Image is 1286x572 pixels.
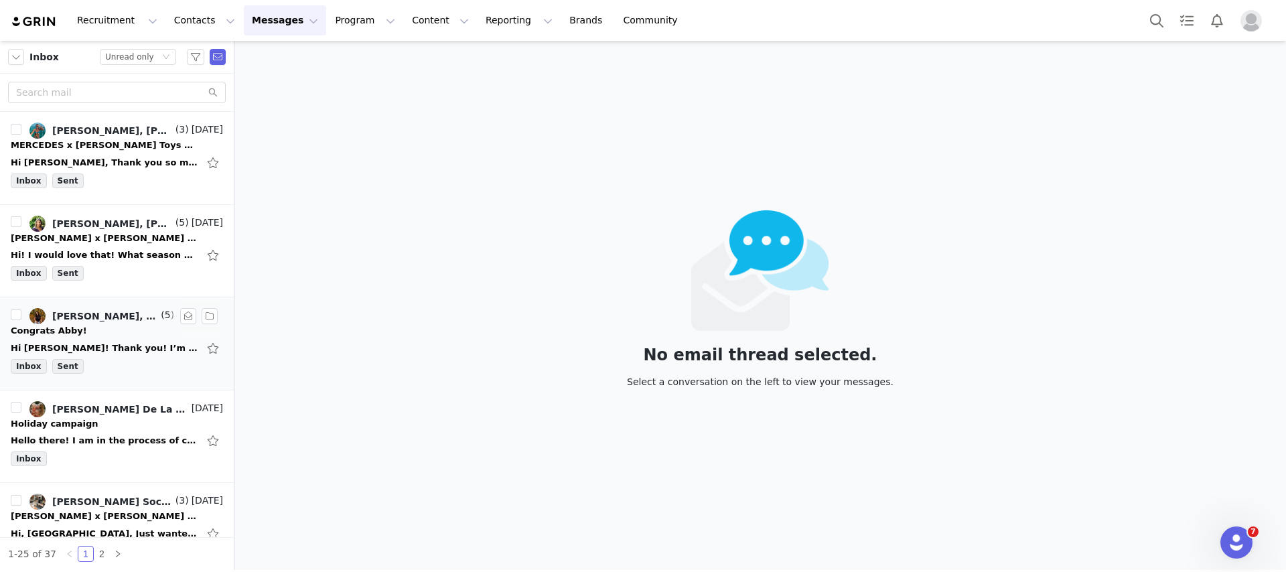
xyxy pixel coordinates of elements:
[52,173,84,188] span: Sent
[69,5,165,35] button: Recruitment
[11,342,198,355] div: Hi Savannah! Thank you! I’m so happy to hear that you enjoyed my videos. I’d love to be a part of...
[29,216,173,232] a: [PERSON_NAME], [PERSON_NAME] Social
[8,546,56,562] li: 1-25 of 37
[561,5,614,35] a: Brands
[1172,5,1202,35] a: Tasks
[52,266,84,281] span: Sent
[166,5,243,35] button: Contacts
[1232,10,1275,31] button: Profile
[1142,5,1171,35] button: Search
[52,496,173,507] div: [PERSON_NAME] Social, [PERSON_NAME]
[66,550,74,558] i: icon: left
[1240,10,1262,31] img: placeholder-profile.jpg
[29,308,158,324] a: [PERSON_NAME], [PERSON_NAME] Social
[11,417,98,431] div: Holiday campaign
[627,374,894,389] div: Select a conversation on the left to view your messages.
[210,49,226,65] span: Send Email
[162,53,170,62] i: icon: down
[110,546,126,562] li: Next Page
[173,216,189,230] span: (5)
[94,546,110,562] li: 2
[11,173,47,188] span: Inbox
[11,434,198,447] div: Hello there! I am in the process of compiling a carousel post for Christmas on the items we are g...
[29,216,46,232] img: 4d64cf81-7fed-40b8-a99a-d24d823859e3.jpg
[616,5,692,35] a: Community
[52,218,173,229] div: [PERSON_NAME], [PERSON_NAME] Social
[29,123,173,139] a: [PERSON_NAME], [PERSON_NAME] Social
[62,546,78,562] li: Previous Page
[1220,526,1253,559] iframe: Intercom live chat
[1248,526,1259,537] span: 7
[1202,5,1232,35] button: Notifications
[8,82,226,103] input: Search mail
[208,88,218,97] i: icon: search
[173,123,189,137] span: (3)
[29,308,46,324] img: 8b067861-a65f-4d93-b65f-cf8084b191ae.jpg
[11,510,198,523] div: Julie x Bella Luna Toys Collab
[173,494,189,508] span: (3)
[29,494,173,510] a: [PERSON_NAME] Social, [PERSON_NAME]
[94,547,109,561] a: 2
[244,5,326,35] button: Messages
[29,50,59,64] span: Inbox
[78,547,93,561] a: 1
[327,5,403,35] button: Program
[11,266,47,281] span: Inbox
[29,401,46,417] img: 84626148-1997-425b-9595-0c332b660127.jpg
[11,527,198,541] div: Hi, Savannah, Just wanted to reach back out - are you still interested in working together? Thank...
[11,15,58,28] img: grin logo
[52,359,84,374] span: Sent
[11,156,198,169] div: Hi Savannah, Thank you so much for reaching out—I love Bella Luna Toys and the Waldorf-inspired a...
[114,550,122,558] i: icon: right
[105,50,154,64] div: Unread only
[11,248,198,262] div: Hi! I would love that! What season would the blog post be for? I have some Halloween crafts that ...
[478,5,561,35] button: Reporting
[11,139,198,152] div: MERCEDES x Bella Luna Toys Collab
[627,348,894,362] div: No email thread selected.
[11,232,198,245] div: Alicea x Bella Luna Toys Collab
[11,324,87,338] div: Congrats Abby!
[11,451,47,466] span: Inbox
[52,125,173,136] div: [PERSON_NAME], [PERSON_NAME] Social
[158,308,174,322] span: (5)
[11,359,47,374] span: Inbox
[404,5,477,35] button: Content
[29,123,46,139] img: 8b129636-f592-4e96-b375-8ccb6bece9d1--s.jpg
[52,404,189,415] div: [PERSON_NAME] De La [PERSON_NAME]
[78,546,94,562] li: 1
[691,210,830,331] img: emails-empty2x.png
[52,311,158,321] div: [PERSON_NAME], [PERSON_NAME] Social
[29,401,189,417] a: [PERSON_NAME] De La [PERSON_NAME]
[29,494,46,510] img: c308290c-a483-466a-ae6f-324a9c7fa781.jpg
